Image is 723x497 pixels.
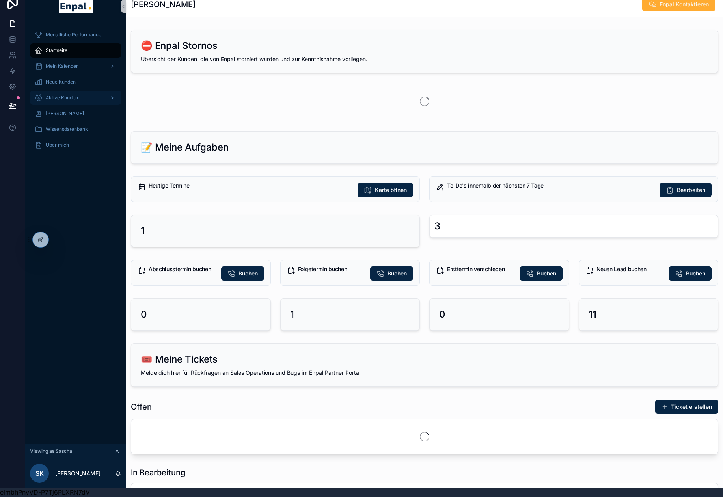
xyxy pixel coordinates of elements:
[30,28,121,42] a: Monatliche Performance
[686,270,705,277] span: Buchen
[30,448,72,454] span: Viewing as Sascha
[141,39,218,52] h2: ⛔ Enpal Stornos
[141,141,229,154] h2: 📝 Meine Aufgaben
[141,308,147,321] h2: 0
[30,75,121,89] a: Neue Kunden
[131,401,152,412] h1: Offen
[660,183,712,197] button: Bearbeiten
[141,56,367,62] span: Übersicht der Kunden, die von Enpal storniert wurden und zur Kenntnisnahme vorliegen.
[46,95,78,101] span: Aktive Kunden
[35,469,44,478] span: SK
[46,47,67,54] span: Startseite
[46,110,84,117] span: [PERSON_NAME]
[46,79,76,85] span: Neue Kunden
[537,270,556,277] span: Buchen
[596,266,663,272] h5: Neuen Lead buchen
[439,308,445,321] h2: 0
[46,32,101,38] span: Monatliche Performance
[46,126,88,132] span: Wissensdatenbank
[30,106,121,121] a: [PERSON_NAME]
[141,369,360,376] span: Melde dich hier für Rückfragen an Sales Operations und Bugs im Enpal Partner Portal
[46,142,69,148] span: Über mich
[30,91,121,105] a: Aktive Kunden
[55,469,101,477] p: [PERSON_NAME]
[298,266,364,272] h5: Folgetermin buchen
[677,186,705,194] span: Bearbeiten
[375,186,407,194] span: Karte öffnen
[447,183,653,188] h5: To-Do's innerhalb der nächsten 7 Tage
[669,266,712,281] button: Buchen
[46,63,78,69] span: Mein Kalender
[370,266,413,281] button: Buchen
[239,270,258,277] span: Buchen
[388,270,407,277] span: Buchen
[434,220,440,233] div: 3
[589,308,596,321] h2: 11
[149,266,215,272] h5: Abschlusstermin buchen
[358,183,413,197] button: Karte öffnen
[25,22,126,162] div: scrollable content
[30,59,121,73] a: Mein Kalender
[141,353,218,366] h2: 🎟️ Meine Tickets
[141,225,145,237] h2: 1
[30,122,121,136] a: Wissensdatenbank
[447,266,513,272] h5: Ersttermin verschieben
[655,400,718,414] button: Ticket erstellen
[520,266,563,281] button: Buchen
[149,183,351,188] h5: Heutige Termine
[131,467,185,478] h1: In Bearbeitung
[290,308,294,321] h2: 1
[30,43,121,58] a: Startseite
[221,266,264,281] button: Buchen
[660,0,709,8] span: Enpal Kontaktieren
[30,138,121,152] a: Über mich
